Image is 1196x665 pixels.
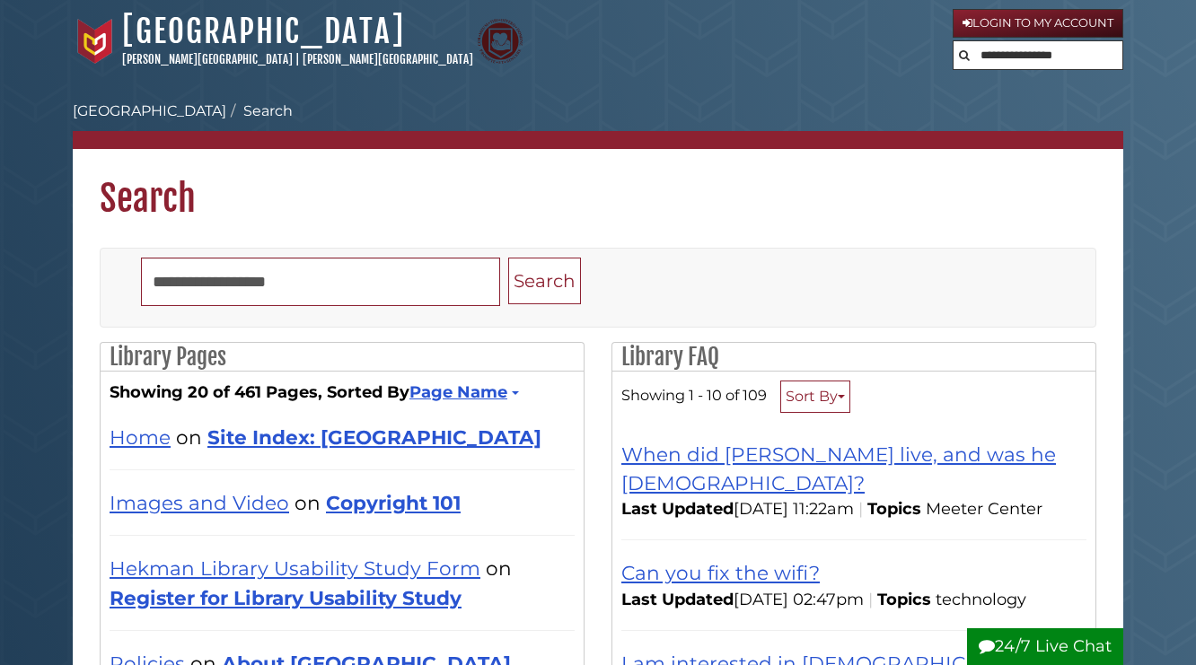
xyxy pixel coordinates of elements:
a: Page Name [409,382,516,402]
nav: breadcrumb [73,101,1123,149]
span: on [176,425,202,449]
span: | [864,590,877,609]
img: Calvin University [73,19,118,64]
span: on [486,556,512,580]
button: Sort By [780,381,850,413]
span: Showing 1 - 10 of 109 [621,386,767,404]
a: When did [PERSON_NAME] live, and was he [DEMOGRAPHIC_DATA]? [621,442,1056,494]
span: Last Updated [621,590,734,609]
span: Last Updated [621,499,734,519]
a: Copyright 101 [326,491,461,514]
span: [DATE] 11:22am [621,499,854,519]
a: Hekman Library Usability Study Form [110,556,480,580]
ul: Topics [926,499,1047,519]
button: Search [954,41,975,66]
span: on [295,491,321,514]
a: [GEOGRAPHIC_DATA] [122,12,405,51]
h1: Search [73,149,1123,221]
a: Site Index: [GEOGRAPHIC_DATA] [207,425,541,449]
a: Images and Video [110,491,289,514]
strong: Showing 20 of 461 Pages, Sorted By [110,381,575,405]
a: Register for Library Usability Study [110,586,462,609]
a: Home [110,425,171,449]
ul: Topics [936,590,1031,609]
span: | [295,52,300,66]
a: [GEOGRAPHIC_DATA] [73,102,226,119]
span: Topics [867,499,921,519]
a: [PERSON_NAME][GEOGRAPHIC_DATA] [303,52,473,66]
li: Meeter Center [926,497,1047,521]
button: Search [508,258,581,305]
button: 24/7 Live Chat [967,628,1123,665]
span: Topics [877,590,931,609]
i: Search [959,49,970,61]
li: technology [936,588,1031,612]
span: [DATE] 02:47pm [621,590,864,609]
a: [PERSON_NAME][GEOGRAPHIC_DATA] [122,52,293,66]
a: Can you fix the wifi? [621,561,820,584]
img: Calvin Theological Seminary [478,19,523,64]
h2: Library Pages [101,343,584,372]
a: Login to My Account [953,9,1123,38]
li: Search [226,101,293,122]
h2: Library FAQ [612,343,1095,372]
span: | [854,499,867,519]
